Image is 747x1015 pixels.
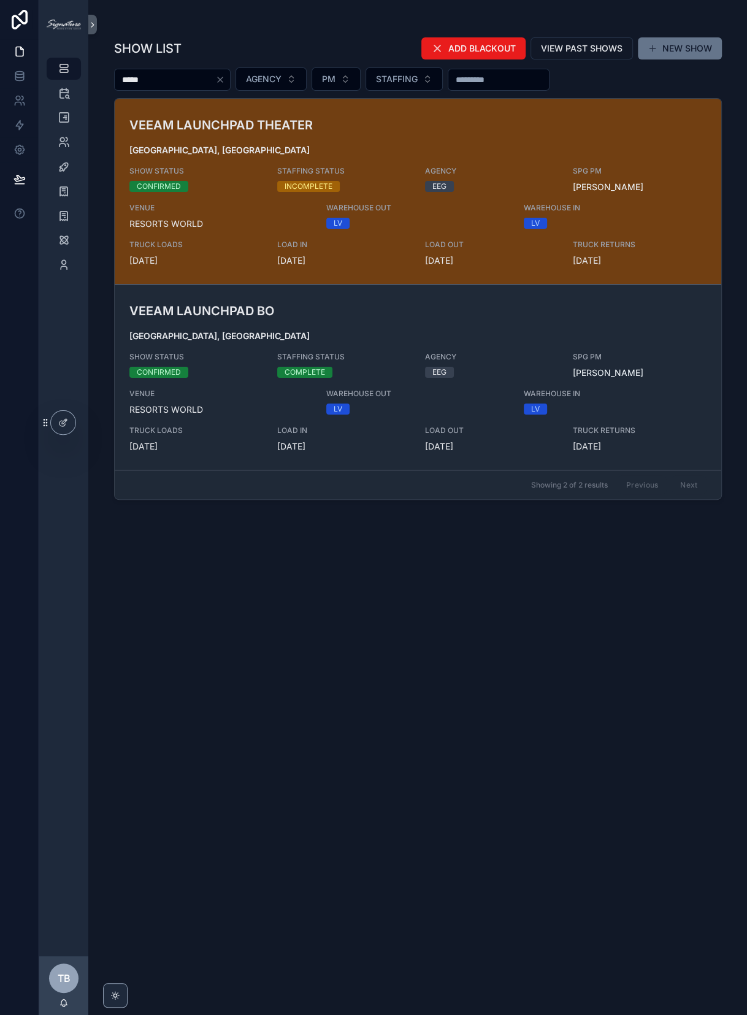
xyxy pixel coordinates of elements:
span: [DATE] [277,440,410,453]
div: COMPLETE [285,367,325,378]
button: Select Button [312,67,361,91]
span: SPG PM [573,352,706,362]
span: Showing 2 of 2 results [531,480,608,490]
button: Select Button [366,67,443,91]
span: WAREHOUSE IN [524,389,657,399]
div: INCOMPLETE [285,181,332,192]
span: VIEW PAST SHOWS [541,42,622,55]
button: Select Button [236,67,307,91]
span: LOAD OUT [425,240,558,250]
strong: [GEOGRAPHIC_DATA], [GEOGRAPHIC_DATA] [129,331,310,341]
div: LV [531,218,540,229]
span: AGENCY [425,166,558,176]
div: CONFIRMED [137,367,181,378]
span: STAFFING [376,73,418,85]
span: VENUE [129,389,312,399]
span: RESORTS WORLD [129,218,312,230]
button: NEW SHOW [638,37,722,59]
span: WAREHOUSE IN [524,203,657,213]
a: VEEAM LAUNCHPAD BO[GEOGRAPHIC_DATA], [GEOGRAPHIC_DATA]SHOW STATUSCONFIRMEDSTAFFING STATUSCOMPLETE... [115,284,721,470]
strong: [GEOGRAPHIC_DATA], [GEOGRAPHIC_DATA] [129,145,310,155]
div: LV [334,404,342,415]
div: scrollable content [39,49,88,292]
a: [PERSON_NAME] [573,181,643,193]
a: [PERSON_NAME] [573,367,643,379]
span: [DATE] [573,255,706,267]
span: TB [58,971,71,986]
span: WAREHOUSE OUT [326,203,509,213]
span: TRUCK RETURNS [573,426,706,435]
span: ADD BLACKOUT [448,42,516,55]
span: TRUCK LOADS [129,426,262,435]
span: RESORTS WORLD [129,404,312,416]
span: TRUCK LOADS [129,240,262,250]
span: AGENCY [425,352,558,362]
span: TRUCK RETURNS [573,240,706,250]
h3: VEEAM LAUNCHPAD THEATER [129,116,509,134]
div: CONFIRMED [137,181,181,192]
h3: VEEAM LAUNCHPAD BO [129,302,509,320]
span: [DATE] [277,255,410,267]
img: App logo [47,20,81,29]
span: AGENCY [246,73,282,85]
a: VEEAM LAUNCHPAD THEATER[GEOGRAPHIC_DATA], [GEOGRAPHIC_DATA]SHOW STATUSCONFIRMEDSTAFFING STATUSINC... [115,99,721,284]
span: [DATE] [425,255,558,267]
span: LOAD IN [277,426,410,435]
span: WAREHOUSE OUT [326,389,509,399]
div: LV [334,218,342,229]
span: SHOW STATUS [129,352,262,362]
span: LOAD IN [277,240,410,250]
div: LV [531,404,540,415]
h1: SHOW LIST [114,40,182,57]
span: PM [322,73,335,85]
span: SHOW STATUS [129,166,262,176]
span: VENUE [129,203,312,213]
span: STAFFING STATUS [277,352,410,362]
span: [DATE] [129,255,262,267]
span: LOAD OUT [425,426,558,435]
button: Clear [215,75,230,85]
span: STAFFING STATUS [277,166,410,176]
div: EEG [432,181,446,192]
span: [DATE] [129,440,262,453]
button: VIEW PAST SHOWS [531,37,633,59]
span: [DATE] [425,440,558,453]
div: EEG [432,367,446,378]
button: ADD BLACKOUT [421,37,526,59]
span: SPG PM [573,166,706,176]
span: [DATE] [573,440,706,453]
